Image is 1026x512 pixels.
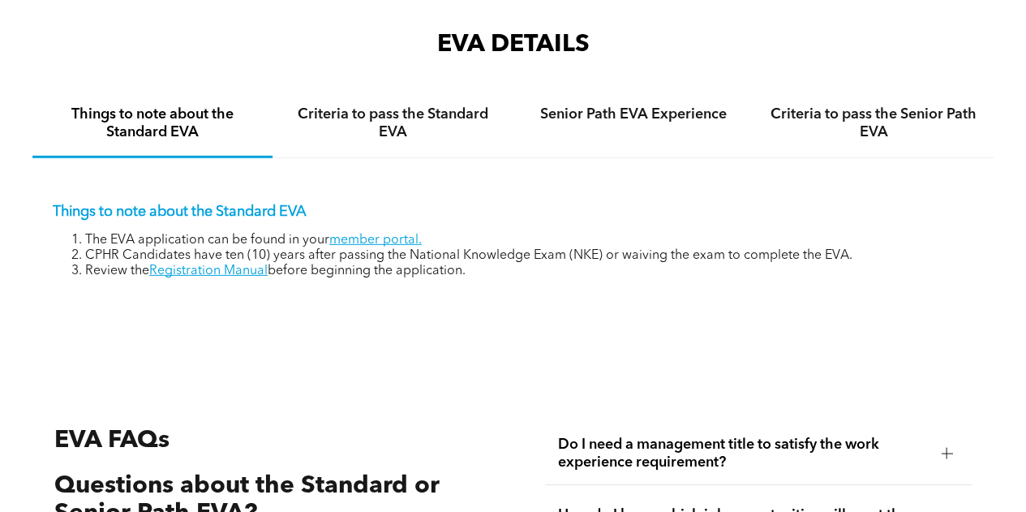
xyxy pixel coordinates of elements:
a: Registration Manual [149,265,268,278]
h4: Criteria to pass the Senior Path EVA [768,105,979,141]
li: CPHR Candidates have ten (10) years after passing the National Knowledge Exam (NKE) or waiving th... [85,248,973,264]
span: EVA FAQs [54,428,170,453]
p: Things to note about the Standard EVA [53,203,973,221]
a: member portal. [329,234,422,247]
h4: Senior Path EVA Experience [528,105,739,123]
h4: Things to note about the Standard EVA [47,105,258,141]
h4: Criteria to pass the Standard EVA [287,105,498,141]
span: EVA DETAILS [437,32,590,57]
span: Do I need a management title to satisfy the work experience requirement? [558,436,929,471]
li: The EVA application can be found in your [85,233,973,248]
li: Review the before beginning the application. [85,264,973,279]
